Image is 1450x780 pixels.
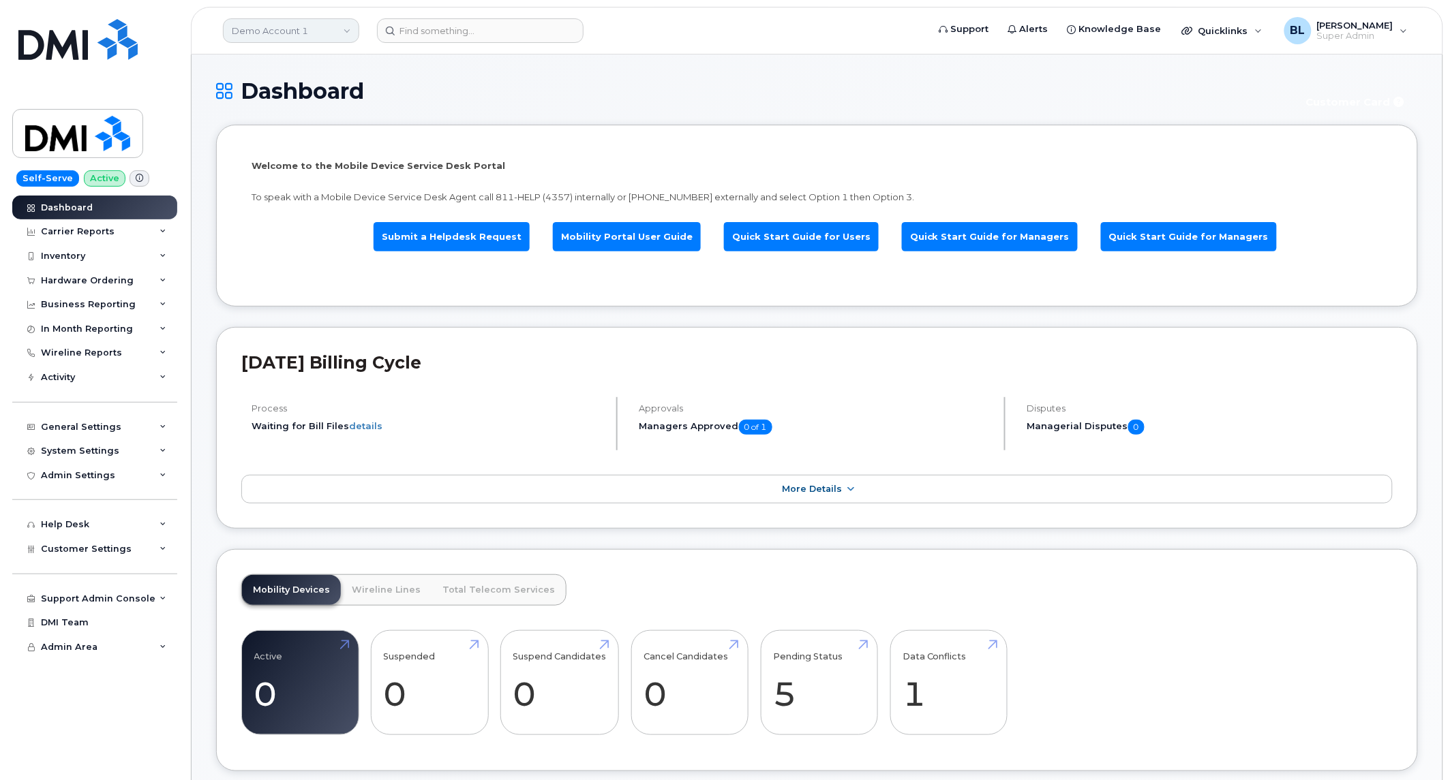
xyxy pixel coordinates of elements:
[241,352,1393,373] h2: [DATE] Billing Cycle
[773,638,865,728] a: Pending Status 5
[254,638,346,728] a: Active 0
[252,403,605,414] h4: Process
[341,575,432,605] a: Wireline Lines
[553,222,701,251] a: Mobility Portal User Guide
[252,420,605,433] li: Waiting for Bill Files
[902,222,1078,251] a: Quick Start Guide for Managers
[1027,403,1393,414] h4: Disputes
[384,638,476,728] a: Suspended 0
[1101,222,1277,251] a: Quick Start Guide for Managers
[349,420,382,431] a: details
[1027,420,1393,435] h5: Managerial Disputes
[252,191,1383,204] p: To speak with a Mobile Device Service Desk Agent call 811-HELP (4357) internally or [PHONE_NUMBER...
[783,484,843,494] span: More Details
[432,575,566,605] a: Total Telecom Services
[903,638,995,728] a: Data Conflicts 1
[1295,90,1418,114] button: Customer Card
[1128,420,1145,435] span: 0
[639,403,993,414] h4: Approvals
[242,575,341,605] a: Mobility Devices
[216,79,1288,103] h1: Dashboard
[252,159,1383,172] p: Welcome to the Mobile Device Service Desk Portal
[724,222,879,251] a: Quick Start Guide for Users
[639,420,993,435] h5: Managers Approved
[513,638,607,728] a: Suspend Candidates 0
[644,638,736,728] a: Cancel Candidates 0
[374,222,530,251] a: Submit a Helpdesk Request
[739,420,772,435] span: 0 of 1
